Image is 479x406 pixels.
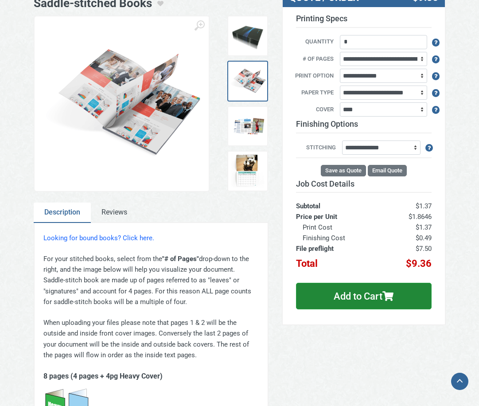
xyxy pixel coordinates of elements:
th: Price per Unit [296,211,385,222]
button: Save as Quote [321,165,366,176]
a: Calendar [227,151,268,191]
th: Subtotal [296,192,385,211]
button: Email Quote [368,165,407,176]
label: Print Option [289,71,339,81]
span: $1.37 [416,202,432,210]
img: Open Spreads [43,49,200,158]
th: File preflight [296,243,385,254]
a: Samples [227,106,268,147]
span: $1.8646 [409,213,432,221]
span: $0.49 [416,234,432,242]
strong: 8 pages (4 pages + 4pg Heavy Cover) [43,372,163,380]
img: Saddlestich Book [230,18,265,54]
a: Description [34,203,91,223]
h3: Finishing Options [296,119,432,133]
button: Add to Cart [296,283,432,309]
img: Samples [230,109,265,144]
span: $1.37 [416,223,432,231]
img: Calendar [230,153,265,189]
span: $7.50 [416,245,432,253]
h3: Printing Specs [296,14,432,28]
p: For your stitched books, select from the drop-down to the right, and the image below will help yo... [43,254,259,308]
th: Finishing Cost [296,233,385,243]
th: Total [296,254,385,269]
label: Paper Type [289,88,339,98]
label: Stitching [296,143,341,153]
a: Saddlestich Book [227,16,268,56]
img: Open Spreads [230,63,265,99]
label: Quantity [289,37,339,47]
strong: "# of Pages" [162,255,199,263]
a: Reviews [91,203,138,223]
h3: Job Cost Details [296,179,432,189]
span: $9.36 [406,258,432,269]
p: When uploading your files please note that pages 1 & 2 will be the outside and inside front cover... [43,317,259,361]
a: Looking for bound books? Click here. [43,234,154,242]
th: Print Cost [296,222,385,233]
a: Open Spreads [227,61,268,101]
label: Cover [289,105,339,115]
label: # of Pages [289,55,339,64]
